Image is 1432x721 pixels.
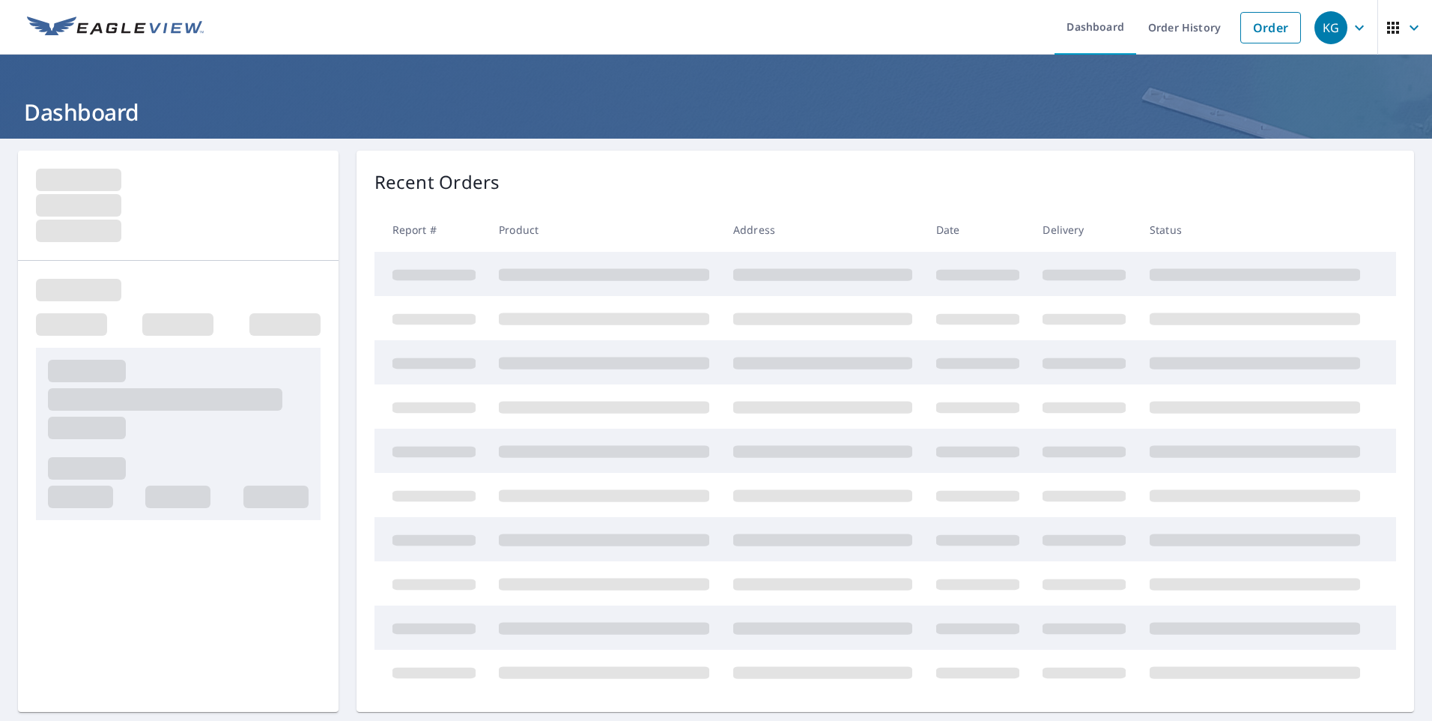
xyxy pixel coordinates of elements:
th: Status [1138,208,1372,252]
p: Recent Orders [374,169,500,196]
th: Product [487,208,721,252]
th: Report # [374,208,488,252]
h1: Dashboard [18,97,1414,127]
th: Address [721,208,924,252]
th: Delivery [1031,208,1138,252]
a: Order [1240,12,1301,43]
div: KG [1314,11,1347,44]
th: Date [924,208,1031,252]
img: EV Logo [27,16,204,39]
